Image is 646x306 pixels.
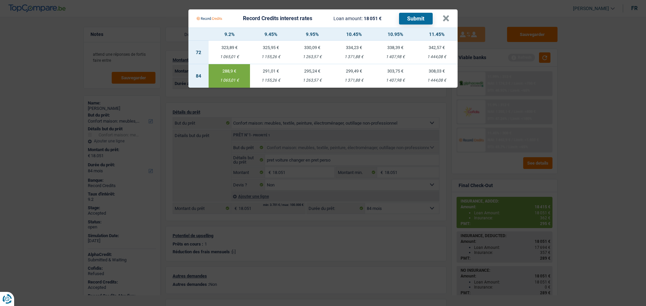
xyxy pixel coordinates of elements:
th: 11.45% [416,28,458,41]
div: 1 065,01 € [209,78,250,83]
div: 338,39 € [374,45,416,50]
span: 18 051 € [364,16,382,21]
th: 9.2% [209,28,250,41]
div: 1 155,26 € [250,78,291,83]
div: 323,89 € [209,45,250,50]
td: 84 [188,64,209,88]
div: Record Credits interest rates [243,16,312,21]
div: 325,95 € [250,45,291,50]
button: Submit [399,13,433,25]
div: 1 371,88 € [333,78,374,83]
th: 9.95% [292,28,333,41]
div: 291,01 € [250,69,291,73]
div: 303,75 € [374,69,416,73]
div: 1 371,88 € [333,55,374,59]
div: 1 263,57 € [292,78,333,83]
th: 9.45% [250,28,291,41]
div: 295,24 € [292,69,333,73]
button: × [442,15,450,22]
img: Record Credits [196,12,222,25]
div: 308,03 € [416,69,458,73]
td: 72 [188,41,209,64]
th: 10.95% [374,28,416,41]
div: 1 407,98 € [374,78,416,83]
div: 342,57 € [416,45,458,50]
th: 10.45% [333,28,374,41]
div: 1 065,01 € [209,55,250,59]
div: 1 155,26 € [250,55,291,59]
div: 330,09 € [292,45,333,50]
div: 299,49 € [333,69,374,73]
div: 334,23 € [333,45,374,50]
div: 288,9 € [209,69,250,73]
div: 1 263,57 € [292,55,333,59]
div: 1 444,08 € [416,55,458,59]
div: 1 444,08 € [416,78,458,83]
div: 1 407,98 € [374,55,416,59]
span: Loan amount: [333,16,363,21]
